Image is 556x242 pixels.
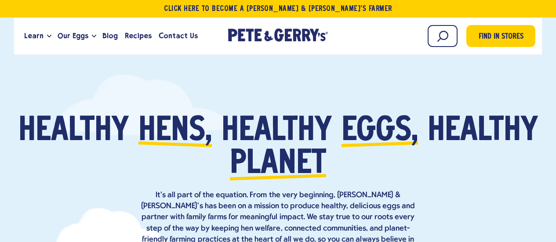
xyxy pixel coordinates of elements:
[125,30,152,41] span: Recipes
[222,115,332,148] span: healthy
[47,35,51,38] button: Open the dropdown menu for Learn
[58,30,88,41] span: Our Eggs
[21,24,47,48] a: Learn
[155,24,201,48] a: Contact Us
[230,148,326,181] span: planet
[102,30,118,41] span: Blog
[54,24,92,48] a: Our Eggs
[99,24,121,48] a: Blog
[24,30,44,41] span: Learn
[342,115,418,148] span: eggs,
[138,115,212,148] span: hens,
[92,35,96,38] button: Open the dropdown menu for Our Eggs
[428,25,458,47] input: Search
[121,24,155,48] a: Recipes
[159,30,198,41] span: Contact Us
[18,115,129,148] span: Healthy
[466,25,535,47] a: Find in Stores
[428,115,538,148] span: healthy
[479,31,523,43] span: Find in Stores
